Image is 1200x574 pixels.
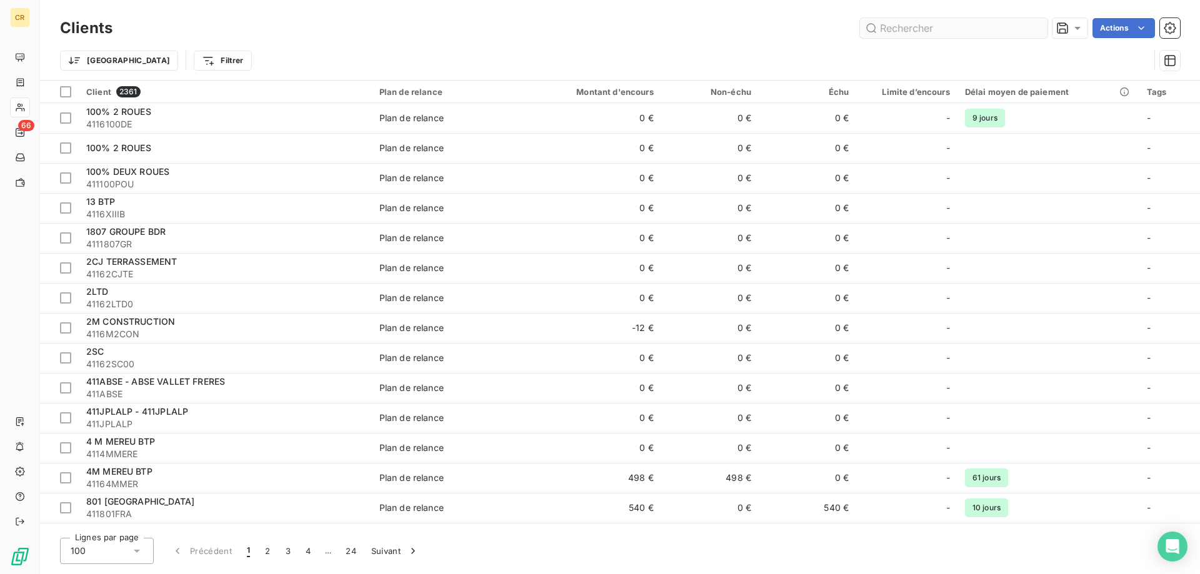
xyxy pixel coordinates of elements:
td: 0 € [759,463,856,493]
td: 0 € [530,253,661,283]
div: Plan de relance [379,87,523,97]
div: Plan de relance [379,412,444,424]
div: Non-échu [669,87,751,97]
button: Précédent [164,538,239,564]
span: 4M MEREU BTP [86,466,152,477]
span: 100% 2 ROUES [86,142,151,153]
span: 4111807GR [86,238,364,250]
td: 0 € [661,103,759,133]
input: Rechercher [860,18,1047,38]
td: 0 € [759,283,856,313]
div: Plan de relance [379,262,444,274]
span: 10 jours [965,498,1008,517]
span: 2SC [86,346,104,357]
span: - [1147,472,1151,483]
span: … [318,541,338,561]
td: 0 € [759,523,856,553]
div: Plan de relance [379,292,444,304]
div: Plan de relance [379,232,444,244]
div: Plan de relance [379,472,444,484]
td: -12 € [530,313,661,343]
img: Logo LeanPay [10,547,30,567]
span: 9 jours [965,109,1005,127]
span: - [1147,232,1151,243]
span: 61 jours [965,468,1008,487]
span: - [946,142,950,154]
span: - [946,232,950,244]
td: 0 € [661,433,759,463]
td: 0 € [759,313,856,343]
td: 0 € [661,373,759,403]
td: 540 € [530,493,661,523]
div: Plan de relance [379,382,444,394]
div: CR [10,7,30,27]
span: 41162CJTE [86,268,364,280]
button: Suivant [364,538,427,564]
button: 1 [239,538,257,564]
span: 13 BTP [86,196,115,207]
button: 3 [278,538,298,564]
span: 2LTD [86,286,109,297]
button: 4 [298,538,318,564]
span: 2M CONSTRUCTION [86,316,175,327]
span: - [1147,142,1151,153]
span: - [946,412,950,424]
div: Plan de relance [379,142,444,154]
div: Montant d'encours [537,87,653,97]
td: 498 € [530,463,661,493]
td: 0 € [530,403,661,433]
span: 411JPLALP - 411JPLALP [86,406,188,417]
div: Tags [1147,87,1192,97]
td: 0 € [530,523,661,553]
span: 41162LTD0 [86,298,364,310]
td: 0 € [759,103,856,133]
span: - [946,322,950,334]
td: 0 € [661,343,759,373]
td: 0 € [759,373,856,403]
button: Actions [1092,18,1155,38]
span: 100% 2 ROUES [86,106,151,117]
div: Plan de relance [379,112,444,124]
td: 0 € [759,403,856,433]
span: - [946,352,950,364]
div: Échu [766,87,849,97]
td: 0 € [759,193,856,223]
td: 0 € [530,373,661,403]
td: 0 € [759,433,856,463]
span: - [1147,412,1151,423]
div: Plan de relance [379,322,444,334]
span: 66 [18,120,34,131]
span: - [1147,172,1151,183]
span: - [946,202,950,214]
td: 0 € [530,163,661,193]
td: 0 € [530,343,661,373]
span: - [1147,352,1151,363]
button: 24 [338,538,364,564]
span: - [946,442,950,454]
span: 41162SC00 [86,358,364,370]
span: - [946,502,950,514]
div: Plan de relance [379,442,444,454]
span: - [946,292,950,304]
span: 411801FRA [86,508,364,520]
span: - [946,112,950,124]
td: 0 € [530,223,661,253]
span: - [1147,202,1151,213]
td: 0 € [759,253,856,283]
span: 411ABSE - ABSE VALLET FRERES [86,376,225,387]
span: - [1147,442,1151,453]
td: 0 € [759,343,856,373]
span: - [1147,382,1151,393]
div: Plan de relance [379,172,444,184]
div: Open Intercom Messenger [1157,532,1187,562]
td: 0 € [661,493,759,523]
td: 0 € [530,133,661,163]
span: 1 [247,545,250,557]
span: 41164MMER [86,478,364,490]
span: A2W [86,526,107,537]
span: Client [86,87,111,97]
div: Délai moyen de paiement [965,87,1132,97]
td: 0 € [530,193,661,223]
td: 0 € [661,223,759,253]
div: Plan de relance [379,352,444,364]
